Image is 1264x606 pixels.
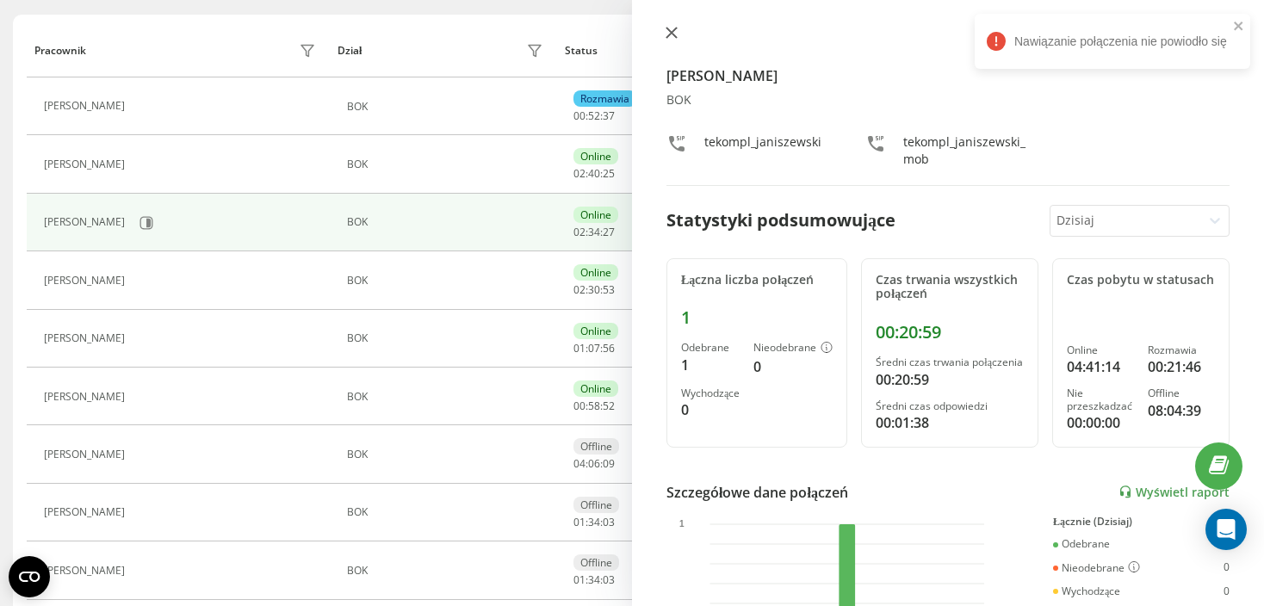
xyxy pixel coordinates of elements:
div: Online [573,323,618,339]
div: Nie przeszkadzać [1067,387,1134,412]
div: Odebrane [681,342,740,354]
div: [PERSON_NAME] [44,391,129,403]
div: : : [573,343,615,355]
div: : : [573,458,615,470]
span: 34 [588,515,600,529]
text: 1 [679,519,685,529]
div: Łączna liczba połączeń [681,273,833,288]
div: 0 [1224,585,1230,597]
span: 04 [573,456,586,471]
div: BOK [347,391,548,403]
div: Online [573,207,618,223]
div: BOK [666,93,1230,108]
div: BOK [347,332,548,344]
div: 00:21:46 [1148,356,1215,377]
div: [PERSON_NAME] [44,100,129,112]
div: Średni czas trwania połączenia [876,356,1024,368]
div: [PERSON_NAME] [44,332,129,344]
div: Nieodebrane [753,342,833,356]
span: 07 [588,341,600,356]
span: 52 [603,399,615,413]
div: 0 [753,356,833,377]
div: [PERSON_NAME] [44,506,129,518]
div: 08:04:39 [1148,400,1215,421]
div: Rozmawia [1148,344,1215,356]
div: : : [573,226,615,238]
div: Nawiązanie połączenia nie powiodło się [975,14,1250,69]
div: : : [573,400,615,412]
div: : : [573,574,615,586]
div: 00:20:59 [876,369,1024,390]
div: 00:20:59 [876,322,1024,343]
span: 56 [603,341,615,356]
span: 37 [603,108,615,123]
div: : : [573,168,615,180]
span: 02 [573,166,586,181]
div: [PERSON_NAME] [44,565,129,577]
span: 27 [603,225,615,239]
span: 25 [603,166,615,181]
div: : : [573,110,615,122]
div: Offline [573,554,619,571]
div: Online [1067,344,1134,356]
span: 40 [588,166,600,181]
div: BOK [347,448,548,461]
span: 02 [573,282,586,297]
div: [PERSON_NAME] [44,448,129,461]
span: 03 [603,515,615,529]
div: tekompl_janiszewski [704,133,821,168]
h4: [PERSON_NAME] [666,65,1230,86]
div: Pracownik [34,45,86,57]
span: 00 [573,399,586,413]
div: [PERSON_NAME] [44,158,129,170]
div: Wychodzące [681,387,740,399]
div: : : [573,516,615,529]
div: tekompl_janiszewski_mob [903,133,1030,168]
div: Online [573,380,618,397]
div: BOK [347,216,548,228]
span: 01 [573,515,586,529]
div: Online [573,264,618,281]
div: : : [573,284,615,296]
span: 34 [588,225,600,239]
div: BOK [347,565,548,577]
div: Szczegółowe dane połączeń [666,482,848,503]
div: Nieodebrane [1053,561,1140,575]
div: Rozmawia [573,90,636,107]
div: Wychodzące [1053,585,1120,597]
div: Offline [1148,387,1215,399]
a: Wyświetl raport [1118,485,1230,499]
div: Offline [573,438,619,454]
span: 01 [573,341,586,356]
div: Łącznie (Dzisiaj) [1053,516,1230,528]
button: close [1233,19,1245,35]
div: [PERSON_NAME] [44,216,129,228]
div: Dział [338,45,362,57]
div: 1 [681,355,740,375]
div: Średni czas odpowiedzi [876,400,1024,412]
div: Online [573,148,618,164]
div: Offline [573,497,619,513]
div: 1 [1224,538,1230,550]
div: [PERSON_NAME] [44,275,129,287]
div: 04:41:14 [1067,356,1134,377]
span: 34 [588,572,600,587]
div: BOK [347,275,548,287]
span: 06 [588,456,600,471]
button: Open CMP widget [9,556,50,597]
span: 53 [603,282,615,297]
div: Czas trwania wszystkich połączeń [876,273,1024,302]
div: Open Intercom Messenger [1205,509,1247,550]
div: 1 [681,307,833,328]
div: Statystyki podsumowujące [666,207,895,233]
div: 00:01:38 [876,412,1024,433]
div: BOK [347,506,548,518]
span: 30 [588,282,600,297]
span: 58 [588,399,600,413]
span: 00 [573,108,586,123]
div: 0 [1224,561,1230,575]
div: BOK [347,101,548,113]
span: 52 [588,108,600,123]
div: Odebrane [1053,538,1110,550]
div: 0 [681,399,740,420]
